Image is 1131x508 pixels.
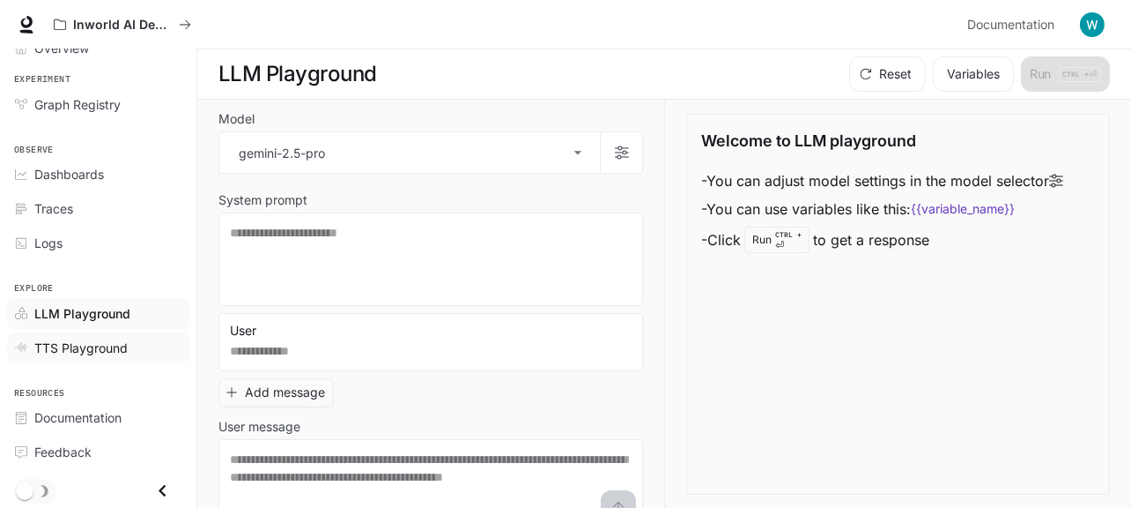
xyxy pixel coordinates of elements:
[218,56,377,92] h1: LLM Playground
[7,402,189,433] a: Documentation
[34,304,130,323] span: LLM Playground
[701,129,916,153] p: Welcome to LLM playground
[34,199,73,218] span: Traces
[218,378,334,407] button: Add message
[218,113,255,125] p: Model
[7,437,189,467] a: Feedback
[34,339,128,357] span: TTS Playground
[701,223,1063,257] li: - Click to get a response
[775,229,802,250] p: ⏎
[239,144,325,162] p: gemini-2.5-pro
[34,165,104,183] span: Dashboards
[34,234,63,252] span: Logs
[933,56,1014,92] button: Variables
[701,195,1063,223] li: - You can use variables like this:
[7,332,189,363] a: TTS Playground
[225,317,278,345] button: User
[7,193,189,224] a: Traces
[34,443,92,461] span: Feedback
[967,14,1054,36] span: Documentation
[46,7,199,42] button: All workspaces
[701,167,1063,195] li: - You can adjust model settings in the model selector
[775,229,802,240] p: CTRL +
[7,89,189,120] a: Graph Registry
[34,408,122,427] span: Documentation
[219,132,600,173] div: gemini-2.5-pro
[911,200,1015,218] code: {{variable_name}}
[7,228,189,258] a: Logs
[218,194,307,206] p: System prompt
[73,18,172,33] p: Inworld AI Demos
[34,95,121,114] span: Graph Registry
[7,298,189,329] a: LLM Playground
[1075,7,1110,42] button: User avatar
[849,56,926,92] button: Reset
[218,421,300,433] p: User message
[1080,12,1105,37] img: User avatar
[7,159,189,190] a: Dashboards
[744,227,809,253] div: Run
[16,481,33,500] span: Dark mode toggle
[960,7,1068,42] a: Documentation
